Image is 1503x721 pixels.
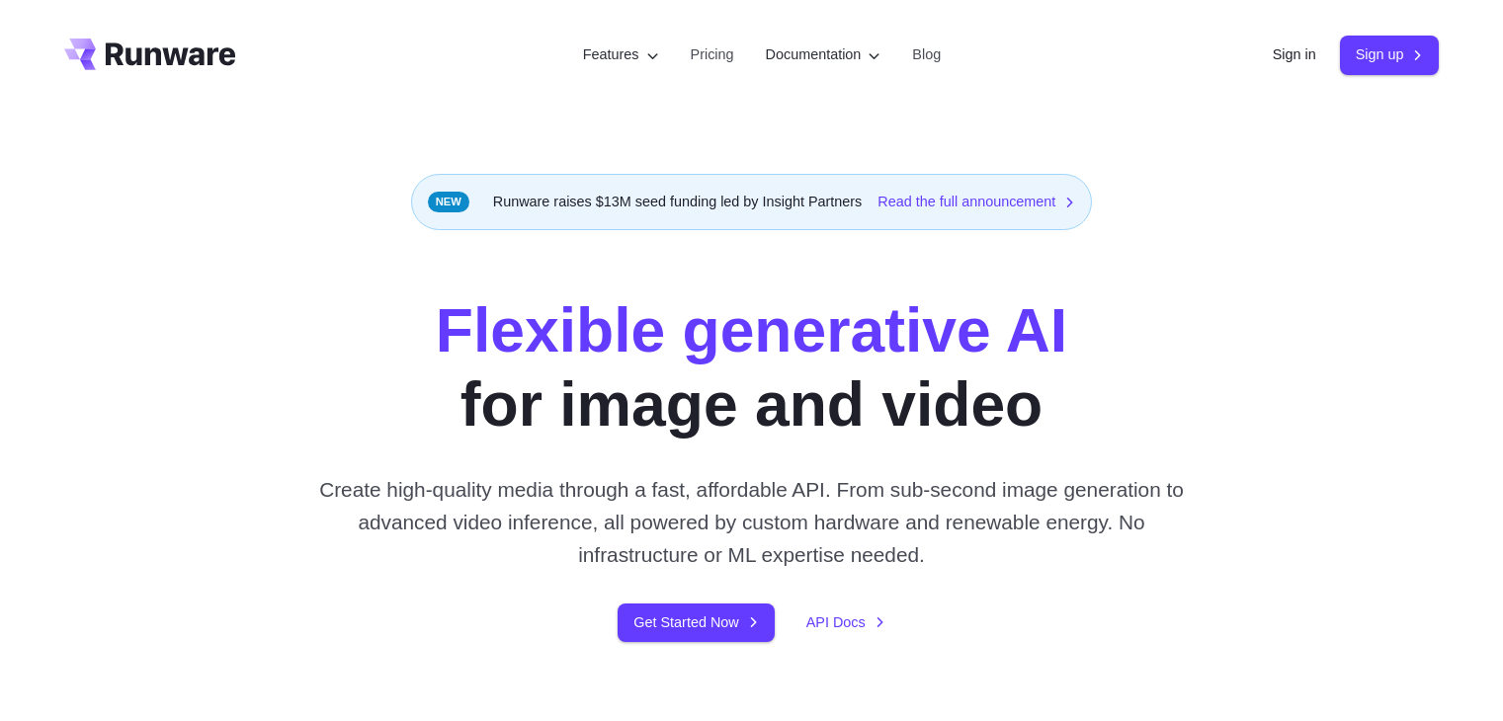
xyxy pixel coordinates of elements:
[806,611,885,634] a: API Docs
[411,174,1093,230] div: Runware raises $13M seed funding led by Insight Partners
[64,39,236,70] a: Go to /
[877,191,1075,213] a: Read the full announcement
[436,293,1067,441] h1: for image and video
[766,43,881,66] label: Documentation
[912,43,941,66] a: Blog
[436,295,1067,364] strong: Flexible generative AI
[1340,36,1440,74] a: Sign up
[311,473,1192,572] p: Create high-quality media through a fast, affordable API. From sub-second image generation to adv...
[1273,43,1316,66] a: Sign in
[583,43,659,66] label: Features
[691,43,734,66] a: Pricing
[618,603,774,642] a: Get Started Now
